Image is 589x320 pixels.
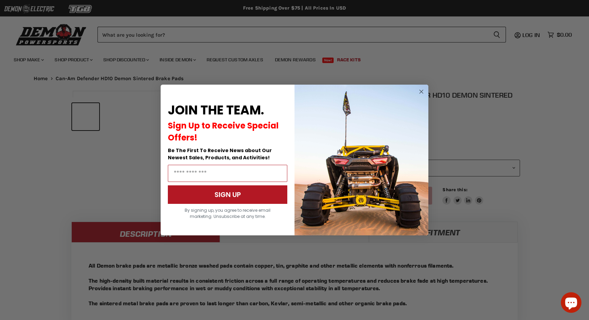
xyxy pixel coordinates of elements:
span: By signing up, you agree to receive email marketing. Unsubscribe at any time. [185,207,270,219]
button: SIGN UP [168,185,287,204]
img: a9095488-b6e7-41ba-879d-588abfab540b.jpeg [294,85,428,235]
span: Sign Up to Receive Special Offers! [168,120,279,143]
inbox-online-store-chat: Shopify online store chat [559,292,584,315]
input: Email Address [168,165,287,182]
span: JOIN THE TEAM. [168,101,264,119]
button: Close dialog [417,87,426,96]
span: Be The First To Receive News about Our Newest Sales, Products, and Activities! [168,147,272,161]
